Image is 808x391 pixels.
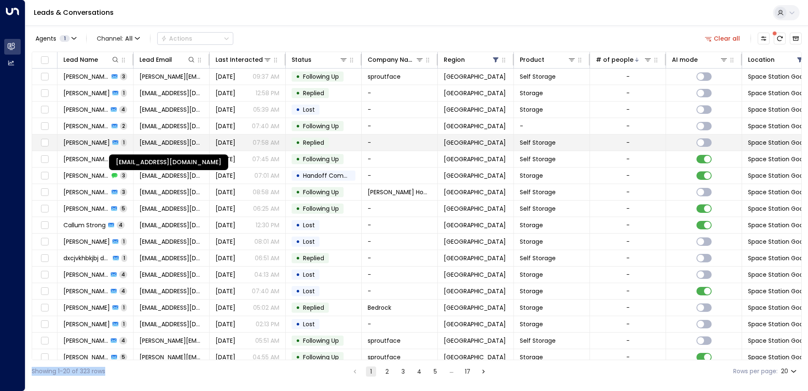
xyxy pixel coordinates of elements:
button: Go to page 2 [382,366,392,377]
span: 4 [119,106,127,113]
span: Toggle select row [39,121,50,132]
span: Toggle select row [39,204,50,214]
span: 1 [121,304,127,311]
div: - [626,89,630,97]
span: Toggle select row [39,286,50,297]
div: Actions [161,35,192,42]
span: Toggle select row [39,138,50,148]
span: Toggle select row [39,187,50,198]
span: 4 [119,287,127,295]
div: Lead Email [139,55,172,65]
p: 06:51 AM [255,254,279,262]
span: Kira Sapiets [63,204,109,213]
span: Toggle select all [39,55,50,66]
span: Self Storage [520,138,556,147]
span: Surrey [444,303,506,312]
span: Lost [303,105,315,114]
span: 3 [120,188,127,195]
span: Toggle select row [39,253,50,264]
span: callum.strong24@gmail.com [139,221,203,229]
span: sproutface [368,72,401,81]
div: • [296,333,300,348]
span: Following Up [303,155,339,163]
div: # of people [596,55,652,65]
span: Following Up [303,122,339,130]
span: Surrey [444,336,506,345]
div: - [626,105,630,114]
div: - [626,221,630,229]
span: sophie@sophiemail.net [139,72,203,81]
div: • [296,201,300,216]
span: Sophie Stevens [63,336,108,345]
span: Sophie Stevens [63,72,109,81]
span: Following Up [303,336,339,345]
span: Toggle select row [39,352,50,363]
span: Aug 22, 2025 [216,221,235,229]
span: May 03, 2025 [216,72,235,81]
span: Storage [520,270,543,279]
nav: pagination navigation [349,366,489,377]
span: Surrey [444,188,506,196]
span: Jun 18, 2025 [216,353,235,361]
span: Self Storage [520,188,556,196]
span: Surrey [444,221,506,229]
div: - [626,138,630,147]
p: 08:58 AM [253,188,279,196]
span: Self Storage [520,336,556,345]
span: Aug 13, 2025 [216,287,235,295]
span: sproutface [368,336,401,345]
span: Storage [520,237,543,246]
span: Toggle select row [39,303,50,313]
p: 05:51 AM [255,336,279,345]
span: 1 [121,139,127,146]
td: - [362,316,438,332]
span: 1 [121,238,127,245]
span: 11charlottehenry@gmail.com [139,320,203,328]
span: Storage [520,287,543,295]
span: 1 [121,254,127,262]
span: Aug 09, 2025 [216,105,235,114]
div: • [296,102,300,117]
p: 05:02 AM [253,303,279,312]
span: Toggle select row [39,154,50,165]
span: Following Up [303,353,339,361]
p: 05:39 AM [253,105,279,114]
p: 08:01 AM [254,237,279,246]
div: - [626,270,630,279]
p: 07:40 AM [252,287,279,295]
p: 07:01 AM [254,171,279,180]
span: May 28, 2025 [216,254,235,262]
span: 4 [119,271,127,278]
span: Toggle select row [39,72,50,82]
div: [EMAIL_ADDRESS][DOMAIN_NAME] [109,154,228,170]
span: Agents [35,36,56,41]
td: - [362,250,438,266]
div: - [626,254,630,262]
td: - [362,151,438,167]
span: sproutface [368,353,401,361]
span: Self Storage [520,155,556,163]
button: Clear all [702,33,744,44]
div: • [296,267,300,282]
div: Status [292,55,348,65]
span: Self Storage [520,72,556,81]
div: - [626,303,630,312]
button: Go to page 3 [398,366,408,377]
p: 12:30 PM [256,221,279,229]
div: Lead Email [139,55,196,65]
span: Alan Brafshaw [63,237,110,246]
td: - [362,217,438,233]
div: • [296,300,300,315]
span: Jul 28, 2025 [216,237,235,246]
p: 07:40 AM [252,122,279,130]
span: Storage [520,221,543,229]
div: - [626,204,630,213]
span: Toggle select row [39,220,50,231]
span: Surrey [444,89,506,97]
span: Replied [303,254,324,262]
div: • [296,251,300,265]
span: Surrey [444,204,506,213]
span: May 21, 2025 [216,188,235,196]
div: - [626,237,630,246]
div: Company Name [368,55,415,65]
